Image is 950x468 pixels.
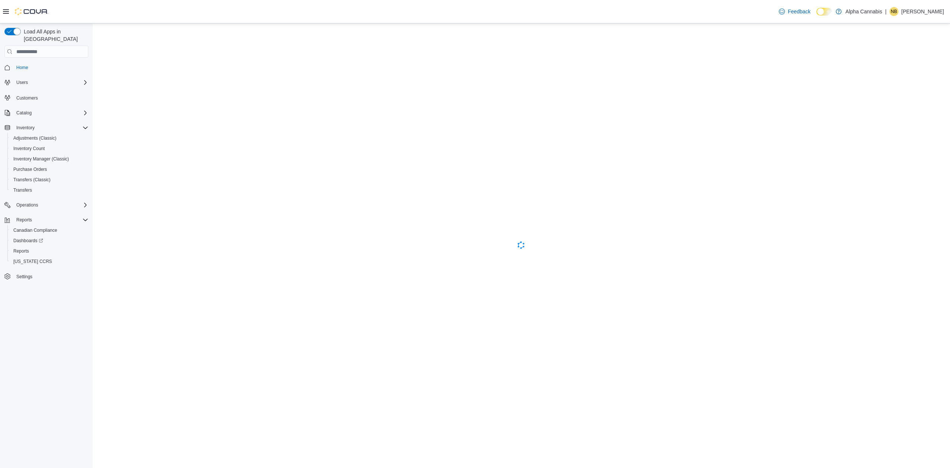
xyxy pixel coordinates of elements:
p: [PERSON_NAME] [901,7,944,16]
span: Feedback [788,8,810,15]
button: Reports [13,215,35,224]
span: Settings [16,274,32,280]
a: Inventory Manager (Classic) [10,155,72,163]
span: Inventory [16,125,35,131]
span: Transfers [10,186,88,195]
a: Feedback [776,4,813,19]
button: Reports [1,215,91,225]
button: Transfers [7,185,91,195]
a: Dashboards [7,235,91,246]
button: [US_STATE] CCRS [7,256,91,267]
a: Home [13,63,31,72]
span: Canadian Compliance [13,227,57,233]
span: Users [13,78,88,87]
a: Purchase Orders [10,165,50,174]
button: Adjustments (Classic) [7,133,91,143]
span: Transfers [13,187,32,193]
span: Catalog [16,110,32,116]
a: Dashboards [10,236,46,245]
button: Transfers (Classic) [7,175,91,185]
a: [US_STATE] CCRS [10,257,55,266]
a: Adjustments (Classic) [10,134,59,143]
button: Settings [1,271,91,282]
span: Users [16,79,28,85]
span: NB [891,7,897,16]
span: Reports [13,215,88,224]
span: Purchase Orders [13,166,47,172]
button: Home [1,62,91,73]
a: Reports [10,247,32,256]
button: Reports [7,246,91,256]
a: Customers [13,94,41,103]
span: Inventory Manager (Classic) [13,156,69,162]
button: Purchase Orders [7,164,91,175]
span: Operations [16,202,38,208]
span: Canadian Compliance [10,226,88,235]
span: Customers [13,93,88,102]
div: Nick Barboutsis [890,7,898,16]
a: Inventory Count [10,144,48,153]
span: Inventory Manager (Classic) [10,155,88,163]
span: Operations [13,201,88,209]
a: Settings [13,272,35,281]
button: Catalog [1,108,91,118]
span: Adjustments (Classic) [10,134,88,143]
button: Inventory [1,123,91,133]
nav: Complex example [4,59,88,301]
button: Operations [13,201,41,209]
span: Washington CCRS [10,257,88,266]
span: Load All Apps in [GEOGRAPHIC_DATA] [21,28,88,43]
span: Dashboards [10,236,88,245]
span: Transfers (Classic) [10,175,88,184]
span: Reports [13,248,29,254]
button: Canadian Compliance [7,225,91,235]
button: Users [13,78,31,87]
span: Dashboards [13,238,43,244]
p: | [885,7,887,16]
p: Alpha Cannabis [845,7,882,16]
button: Users [1,77,91,88]
a: Transfers (Classic) [10,175,53,184]
span: Catalog [13,108,88,117]
button: Catalog [13,108,35,117]
button: Customers [1,92,91,103]
span: Customers [16,95,38,101]
span: Transfers (Classic) [13,177,50,183]
img: Cova [15,8,48,15]
button: Inventory Manager (Classic) [7,154,91,164]
button: Inventory Count [7,143,91,154]
a: Canadian Compliance [10,226,60,235]
span: Home [13,63,88,72]
button: Operations [1,200,91,210]
span: Purchase Orders [10,165,88,174]
span: Adjustments (Classic) [13,135,56,141]
input: Dark Mode [816,8,832,16]
a: Transfers [10,186,35,195]
span: Reports [16,217,32,223]
span: Reports [10,247,88,256]
span: Settings [13,272,88,281]
span: Inventory Count [10,144,88,153]
span: [US_STATE] CCRS [13,259,52,264]
span: Inventory [13,123,88,132]
button: Inventory [13,123,37,132]
span: Inventory Count [13,146,45,152]
span: Home [16,65,28,71]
